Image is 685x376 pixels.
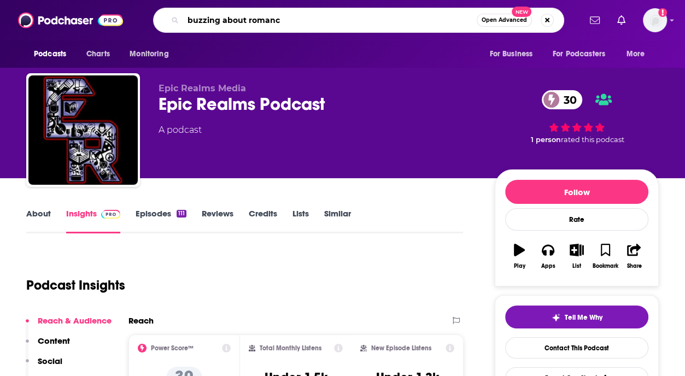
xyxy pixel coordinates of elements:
[177,210,186,218] div: 111
[534,237,562,276] button: Apps
[531,136,561,144] span: 1 person
[26,277,125,293] h1: Podcast Insights
[38,315,112,326] p: Reach & Audience
[249,208,277,233] a: Credits
[565,313,602,322] span: Tell Me Why
[561,136,624,144] span: rated this podcast
[505,237,534,276] button: Play
[619,44,659,64] button: open menu
[151,344,194,352] h2: Power Score™
[122,44,183,64] button: open menu
[86,46,110,62] span: Charts
[136,208,186,233] a: Episodes111
[128,315,154,326] h2: Reach
[627,46,645,62] span: More
[202,208,233,233] a: Reviews
[563,237,591,276] button: List
[593,263,618,269] div: Bookmark
[34,46,66,62] span: Podcasts
[159,124,202,137] div: A podcast
[18,10,123,31] img: Podchaser - Follow, Share and Rate Podcasts
[505,180,648,204] button: Follow
[620,237,648,276] button: Share
[658,8,667,17] svg: Add a profile image
[66,208,120,233] a: InsightsPodchaser Pro
[495,83,659,151] div: 30 1 personrated this podcast
[324,208,351,233] a: Similar
[371,344,431,352] h2: New Episode Listens
[26,336,70,356] button: Content
[542,90,582,109] a: 30
[153,8,564,33] div: Search podcasts, credits, & more...
[643,8,667,32] button: Show profile menu
[26,208,51,233] a: About
[546,44,621,64] button: open menu
[477,14,532,27] button: Open AdvancedNew
[613,11,630,30] a: Show notifications dropdown
[260,344,321,352] h2: Total Monthly Listens
[643,8,667,32] span: Logged in as BKusilek
[505,337,648,359] a: Contact This Podcast
[26,315,112,336] button: Reach & Audience
[514,263,525,269] div: Play
[38,356,62,366] p: Social
[482,17,527,23] span: Open Advanced
[489,46,532,62] span: For Business
[643,8,667,32] img: User Profile
[627,263,641,269] div: Share
[553,46,605,62] span: For Podcasters
[591,237,619,276] button: Bookmark
[541,263,555,269] div: Apps
[183,11,477,29] input: Search podcasts, credits, & more...
[79,44,116,64] a: Charts
[292,208,309,233] a: Lists
[586,11,604,30] a: Show notifications dropdown
[505,208,648,231] div: Rate
[159,83,246,93] span: Epic Realms Media
[101,210,120,219] img: Podchaser Pro
[512,7,531,17] span: New
[553,90,582,109] span: 30
[38,336,70,346] p: Content
[505,305,648,328] button: tell me why sparkleTell Me Why
[572,263,581,269] div: List
[552,313,560,322] img: tell me why sparkle
[26,356,62,376] button: Social
[28,75,138,185] img: Epic Realms Podcast
[26,44,80,64] button: open menu
[482,44,546,64] button: open menu
[130,46,168,62] span: Monitoring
